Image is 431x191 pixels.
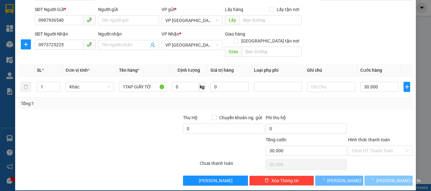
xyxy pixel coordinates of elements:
span: Lấy [225,15,239,25]
span: Giao hàng [225,31,245,37]
input: Ghi Chú [307,82,355,92]
input: VD: Bàn, Ghế [119,82,167,92]
div: Người nhận [98,31,159,37]
span: VP Mỹ Đình [165,40,219,50]
span: kg [199,82,205,92]
span: Tên hàng [119,68,139,73]
div: Người gửi [98,6,159,13]
th: Ghi chú [304,64,357,76]
span: Thu Hộ [183,115,198,120]
span: SL [37,68,42,73]
span: VP Nhận [162,31,179,37]
span: Lấy tận nơi [274,6,302,13]
span: Xóa Thông tin [271,177,299,184]
div: Tổng: 1 [21,100,167,107]
input: Dọc đường [242,47,302,57]
img: logo.jpg [8,8,39,39]
div: Phí thu hộ [266,114,347,124]
div: SĐT Người Gửi [35,6,96,13]
span: plus [21,42,31,47]
div: Chưa thanh toán [199,160,265,171]
button: plus [404,82,410,92]
span: VP Bình Lộc [165,16,219,25]
button: plus [21,39,31,49]
button: [PERSON_NAME] [183,176,248,186]
span: loading [369,178,376,183]
span: Giao [225,47,242,57]
li: Cổ Đạm, xã [GEOGRAPHIC_DATA], [GEOGRAPHIC_DATA] [59,15,264,23]
th: Loại phụ phí [251,64,304,76]
label: Hình thức thanh toán [348,137,390,142]
span: Đơn vị tính [66,68,89,73]
span: user-add [150,42,155,48]
span: Cước hàng [360,68,382,73]
div: SĐT Người Nhận [35,31,96,37]
button: [PERSON_NAME] [315,176,363,186]
span: [PERSON_NAME] [199,177,233,184]
input: 0 [210,82,249,92]
div: VP gửi [162,6,222,13]
span: delete [264,178,269,183]
span: phone [87,17,92,22]
b: GỬI : VP [GEOGRAPHIC_DATA] [8,46,94,67]
span: Khác [69,82,110,92]
input: Dọc đường [239,15,302,25]
button: delete [21,82,31,92]
li: Hotline: 1900252555 [59,23,264,31]
span: plus [404,84,410,89]
span: Tổng cước [266,137,286,142]
span: Chuyển khoản ng. gửi [217,114,264,121]
span: [PERSON_NAME] [327,177,361,184]
span: loading [320,178,327,183]
span: [GEOGRAPHIC_DATA] tận nơi [239,37,302,44]
button: [PERSON_NAME] và In [364,176,413,186]
button: deleteXóa Thông tin [249,176,314,186]
span: phone [87,42,92,47]
span: Lấy hàng [225,7,243,12]
span: Giá trị hàng [210,68,234,73]
span: Định lượng [178,68,200,73]
span: [PERSON_NAME] và In [376,177,421,184]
